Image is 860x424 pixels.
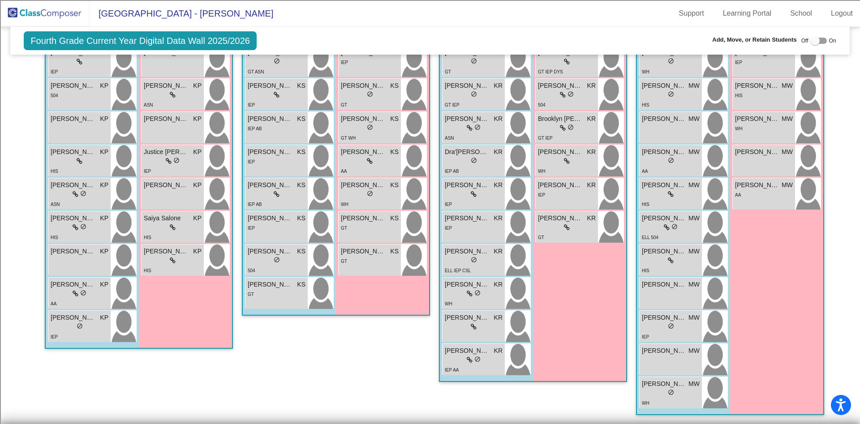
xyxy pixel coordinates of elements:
[248,180,292,190] span: [PERSON_NAME]
[367,91,373,97] span: do_not_disturb_alt
[782,81,793,90] span: MW
[100,247,108,256] span: KP
[668,91,674,97] span: do_not_disturb_alt
[144,103,153,107] span: ASN
[4,231,856,239] div: CANCEL
[735,126,743,131] span: WH
[735,193,741,197] span: AA
[642,268,649,273] span: HIS
[668,157,674,163] span: do_not_disturb_alt
[712,35,797,44] span: Add, Move, or Retain Students
[538,147,583,157] span: [PERSON_NAME]
[51,214,95,223] span: [PERSON_NAME]
[688,114,700,124] span: MW
[4,271,856,279] div: WEBSITE
[642,81,687,90] span: [PERSON_NAME]
[642,69,649,74] span: WH
[688,280,700,289] span: MW
[4,133,856,141] div: Newspaper
[642,247,687,256] span: [PERSON_NAME]
[642,235,658,240] span: ELL 504
[642,346,687,355] span: [PERSON_NAME]
[568,124,574,130] span: do_not_disturb_alt
[445,313,490,322] span: [PERSON_NAME]
[494,81,503,90] span: KR
[248,126,262,131] span: IEP AB
[471,91,477,97] span: do_not_disturb_alt
[4,255,856,263] div: SAVE
[4,60,856,68] div: Move To ...
[471,58,477,64] span: do_not_disturb_alt
[51,180,95,190] span: [PERSON_NAME]
[51,69,58,74] span: IEP
[445,346,490,355] span: [PERSON_NAME]
[144,180,189,190] span: [PERSON_NAME]
[688,247,700,256] span: MW
[274,257,280,263] span: do_not_disturb_alt
[51,169,58,174] span: HIS
[390,247,399,256] span: KS
[51,147,95,157] span: [PERSON_NAME]
[688,81,700,90] span: MW
[445,301,452,306] span: WH
[474,290,481,296] span: do_not_disturb_alt
[587,214,596,223] span: KR
[494,114,503,124] span: KR
[494,147,503,157] span: KR
[341,202,348,207] span: WH
[538,103,546,107] span: 504
[100,214,108,223] span: KP
[51,334,58,339] span: IEP
[4,12,856,20] div: Sort New > Old
[642,379,687,389] span: [PERSON_NAME]
[341,226,347,231] span: GT
[80,290,86,296] span: do_not_disturb_alt
[668,323,674,329] span: do_not_disturb_alt
[248,202,262,207] span: IEP AB
[144,81,189,90] span: [PERSON_NAME]
[248,114,292,124] span: [PERSON_NAME]
[297,214,305,223] span: KS
[688,214,700,223] span: MW
[367,190,373,197] span: do_not_disturb_alt
[144,169,151,174] span: IEP
[248,69,264,74] span: GT ASN
[51,93,58,98] span: 504
[538,180,583,190] span: [PERSON_NAME]
[4,214,856,223] div: Move to ...
[4,157,856,165] div: TODO: put dlg title
[367,124,373,130] span: do_not_disturb_alt
[538,136,553,141] span: GT IEP
[538,169,546,174] span: WH
[642,114,687,124] span: [PERSON_NAME]'[PERSON_NAME]
[4,247,856,255] div: New source
[801,37,808,45] span: Off
[642,180,687,190] span: [PERSON_NAME]
[642,214,687,223] span: [PERSON_NAME]
[445,214,490,223] span: [PERSON_NAME]
[4,44,856,52] div: Sign out
[4,76,856,84] div: Rename Outline
[390,180,399,190] span: KS
[538,214,583,223] span: [PERSON_NAME]
[341,60,348,65] span: IEP
[4,124,856,133] div: Magazine
[668,389,674,395] span: do_not_disturb_alt
[445,136,454,141] span: ASN
[248,81,292,90] span: [PERSON_NAME]
[494,346,503,355] span: KR
[471,257,477,263] span: do_not_disturb_alt
[274,58,280,64] span: do_not_disturb_alt
[193,81,202,90] span: KP
[4,174,856,182] div: CANCEL
[642,202,649,207] span: HIS
[587,81,596,90] span: KR
[4,4,856,12] div: Sort A > Z
[51,235,58,240] span: HIS
[4,108,856,116] div: Search for Source
[51,280,95,289] span: [PERSON_NAME]
[51,202,60,207] span: ASN
[782,147,793,157] span: MW
[642,169,648,174] span: AA
[668,58,674,64] span: do_not_disturb_alt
